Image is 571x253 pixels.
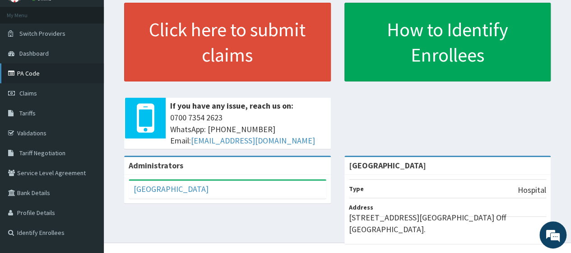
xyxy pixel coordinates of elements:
p: Hospital [518,184,546,196]
a: Click here to submit claims [124,3,331,81]
a: How to Identify Enrollees [344,3,551,81]
strong: [GEOGRAPHIC_DATA] [349,160,426,171]
span: Tariffs [19,109,36,117]
a: [EMAIL_ADDRESS][DOMAIN_NAME] [191,135,315,146]
div: Minimize live chat window [148,5,170,26]
span: Switch Providers [19,29,65,38]
img: d_794563401_company_1708531726252_794563401 [17,45,37,68]
div: Chat with us now [47,51,152,62]
span: Dashboard [19,49,49,57]
b: If you have any issue, reach us on: [170,100,293,111]
span: Tariff Negotiation [19,149,65,157]
textarea: Type your message and hit 'Enter' [5,162,172,194]
span: 0700 7354 2623 WhatsApp: [PHONE_NUMBER] Email: [170,112,326,147]
span: Claims [19,89,37,97]
b: Administrators [129,160,183,171]
p: [STREET_ADDRESS][GEOGRAPHIC_DATA] Off [GEOGRAPHIC_DATA]. [349,212,547,235]
b: Type [349,185,364,193]
b: Address [349,203,373,211]
span: We're online! [52,72,125,163]
a: [GEOGRAPHIC_DATA] [134,184,209,194]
